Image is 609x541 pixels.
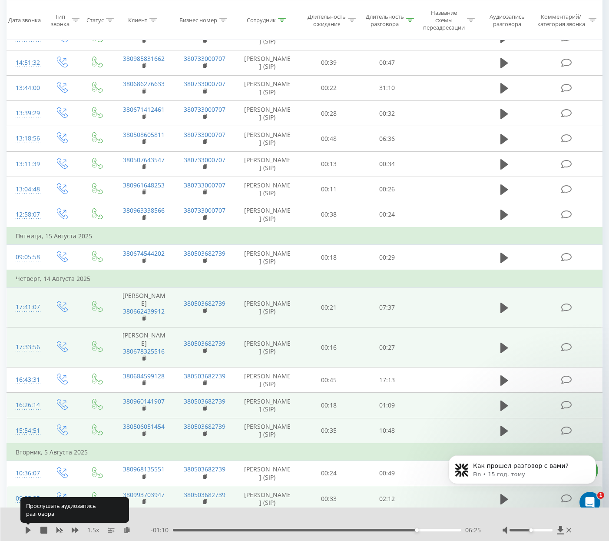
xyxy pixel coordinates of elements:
[300,202,358,227] td: 00:38
[484,13,530,27] div: Аудиозапись разговора
[358,50,416,75] td: 00:47
[123,465,165,473] a: 380968135551
[235,50,300,75] td: [PERSON_NAME] (SIP)
[179,17,217,24] div: Бизнес номер
[597,492,604,499] span: 1
[16,181,35,198] div: 13:04:48
[300,50,358,75] td: 00:39
[358,418,416,444] td: 10:48
[300,151,358,177] td: 00:13
[235,486,300,512] td: [PERSON_NAME] (SIP)
[300,367,358,393] td: 00:45
[300,287,358,327] td: 00:21
[16,490,35,507] div: 09:55:25
[16,206,35,223] div: 12:58:07
[16,465,35,482] div: 10:36:07
[358,393,416,418] td: 01:09
[358,461,416,486] td: 00:49
[16,80,35,97] div: 13:44:00
[530,528,533,532] div: Accessibility label
[123,491,165,499] a: 380993703947
[300,393,358,418] td: 00:18
[123,80,165,88] a: 380686276633
[235,202,300,227] td: [PERSON_NAME] (SIP)
[300,327,358,367] td: 00:16
[300,486,358,512] td: 00:33
[235,287,300,327] td: [PERSON_NAME] (SIP)
[536,13,586,27] div: Комментарий/категория звонка
[184,54,225,63] a: 380733000707
[465,526,481,534] span: 06:25
[423,9,465,31] div: Название схемы переадресации
[235,151,300,177] td: [PERSON_NAME] (SIP)
[7,270,602,287] td: Четверг, 14 Августа 2025
[7,444,602,461] td: Вторник, 5 Августа 2025
[114,287,174,327] td: [PERSON_NAME]
[358,245,416,270] td: 00:29
[358,202,416,227] td: 00:24
[235,126,300,151] td: [PERSON_NAME] (SIP)
[300,75,358,100] td: 00:22
[16,130,35,147] div: 13:18:56
[184,181,225,189] a: 380733000707
[123,397,165,405] a: 380960141907
[300,461,358,486] td: 00:24
[358,287,416,327] td: 07:37
[184,206,225,214] a: 380733000707
[358,126,416,151] td: 06:36
[20,497,129,523] div: Прослушать аудиозапись разговора
[308,13,346,27] div: Длительность ожидания
[51,13,70,27] div: Тип звонка
[123,206,165,214] a: 380963338566
[184,156,225,164] a: 380733000707
[151,526,173,534] span: - 01:10
[184,80,225,88] a: 380733000707
[358,367,416,393] td: 17:13
[184,422,225,431] a: 380503682739
[16,371,35,388] div: 16:43:31
[235,177,300,202] td: [PERSON_NAME] (SIP)
[16,339,35,356] div: 17:33:56
[358,101,416,126] td: 00:32
[123,181,165,189] a: 380961648253
[8,17,41,24] div: Дата звонка
[358,327,416,367] td: 00:27
[358,151,416,177] td: 00:34
[184,249,225,257] a: 380503682739
[7,227,602,245] td: Пятница, 15 Августа 2025
[16,249,35,266] div: 09:05:58
[114,327,174,367] td: [PERSON_NAME]
[184,491,225,499] a: 380503682739
[235,418,300,444] td: [PERSON_NAME] (SIP)
[123,372,165,380] a: 380684599128
[86,17,104,24] div: Статус
[16,105,35,122] div: 13:39:29
[123,347,165,355] a: 380678325516
[123,249,165,257] a: 380674544202
[300,177,358,202] td: 00:11
[247,17,276,24] div: Сотрудник
[300,101,358,126] td: 00:28
[300,126,358,151] td: 00:48
[16,422,35,439] div: 15:54:51
[235,393,300,418] td: [PERSON_NAME] (SIP)
[16,156,35,173] div: 13:11:39
[300,245,358,270] td: 00:18
[358,486,416,512] td: 02:12
[235,101,300,126] td: [PERSON_NAME] (SIP)
[579,492,600,513] iframe: Intercom live chat
[16,299,35,316] div: 17:41:07
[235,75,300,100] td: [PERSON_NAME] (SIP)
[123,105,165,114] a: 380671412461
[123,130,165,139] a: 380508605811
[184,465,225,473] a: 380503682739
[87,526,99,534] span: 1.5 x
[435,437,609,518] iframe: Intercom notifications повідомлення
[184,105,225,114] a: 380733000707
[128,17,147,24] div: Клиент
[184,339,225,347] a: 380503682739
[184,372,225,380] a: 380503682739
